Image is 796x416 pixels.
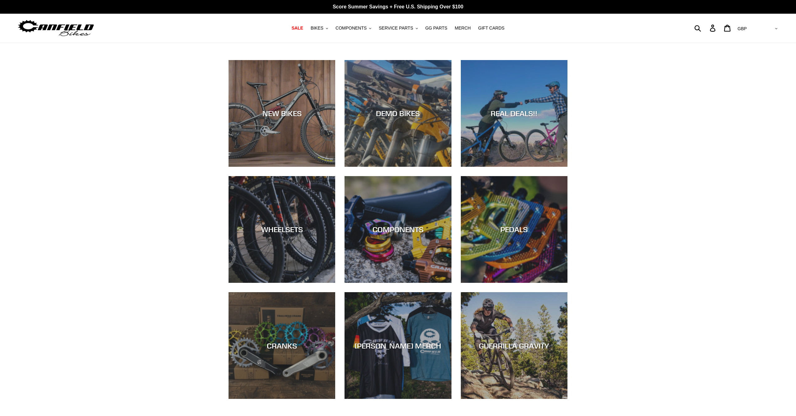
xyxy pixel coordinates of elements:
[345,176,451,283] a: COMPONENTS
[478,26,505,31] span: GIFT CARDS
[229,176,335,283] a: WHEELSETS
[17,18,95,38] img: Canfield Bikes
[332,24,374,32] button: COMPONENTS
[229,225,335,234] div: WHEELSETS
[229,292,335,399] a: CRANKS
[475,24,508,32] a: GIFT CARDS
[698,21,714,35] input: Search
[345,292,451,399] a: [PERSON_NAME] MERCH
[229,109,335,118] div: NEW BIKES
[461,176,567,283] a: PEDALS
[308,24,331,32] button: BIKES
[376,24,421,32] button: SERVICE PARTS
[452,24,474,32] a: MERCH
[422,24,451,32] a: GG PARTS
[461,109,567,118] div: REAL DEALS!!
[311,26,323,31] span: BIKES
[461,341,567,350] div: GUERRILLA GRAVITY
[345,225,451,234] div: COMPONENTS
[345,60,451,167] a: DEMO BIKES
[461,60,567,167] a: REAL DEALS!!
[336,26,367,31] span: COMPONENTS
[425,26,447,31] span: GG PARTS
[229,60,335,167] a: NEW BIKES
[461,292,567,399] a: GUERRILLA GRAVITY
[455,26,471,31] span: MERCH
[289,24,306,32] a: SALE
[229,341,335,350] div: CRANKS
[461,225,567,234] div: PEDALS
[379,26,413,31] span: SERVICE PARTS
[292,26,303,31] span: SALE
[345,109,451,118] div: DEMO BIKES
[345,341,451,350] div: [PERSON_NAME] MERCH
